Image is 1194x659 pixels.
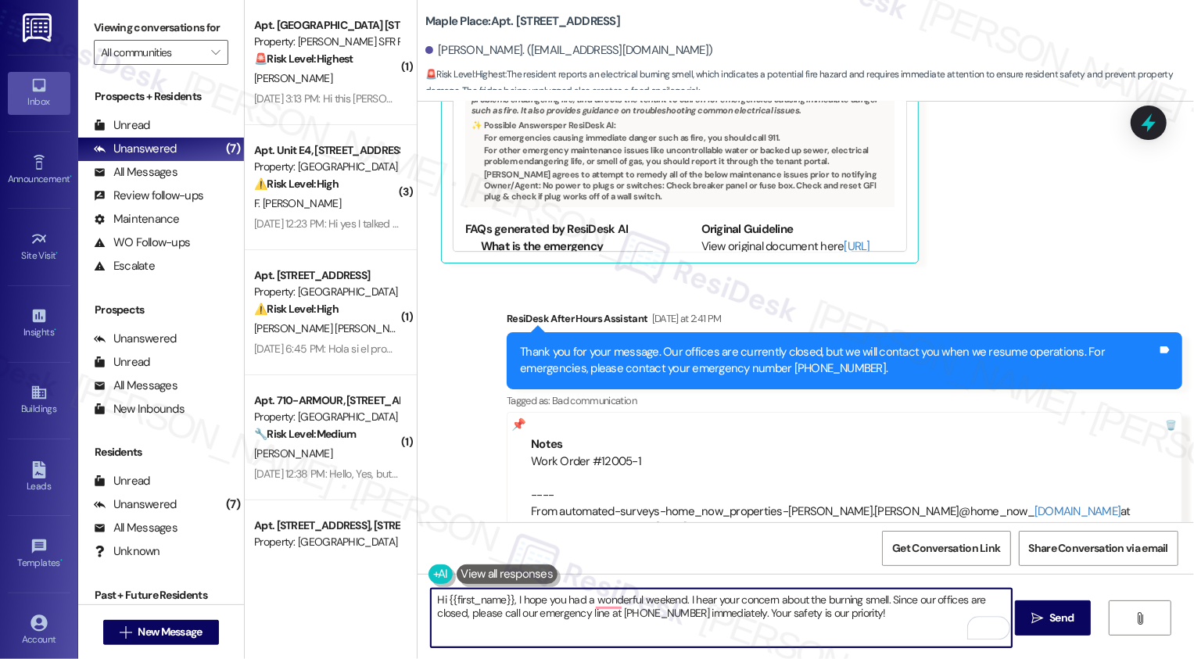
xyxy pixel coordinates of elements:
a: Buildings [8,379,70,421]
span: Send [1049,610,1074,626]
button: Send [1015,600,1091,636]
label: Viewing conversations for [94,16,228,40]
div: Unread [94,354,150,371]
i:  [120,626,131,639]
div: ResiDesk After Hours Assistant [507,310,1182,332]
a: Inbox [8,72,70,114]
div: Unanswered [94,141,177,157]
textarea: To enrich screen reader interactions, please activate Accessibility in Grammarly extension settings [431,589,1012,647]
span: [PERSON_NAME] [254,71,332,85]
div: [DATE] 3:13 PM: Hi this [PERSON_NAME] daughter am not trying to worry you am just trying see have... [254,91,1177,106]
div: Tagged as: [507,389,1182,412]
div: Prospects [78,302,244,318]
div: Work Order #12005-1 ---- From automated-surveys-home_now_properties-[PERSON_NAME].[PERSON_NAME]@h... [531,453,1158,537]
div: ✨ Possible Answer s per ResiDesk AI: [472,120,888,131]
div: Property: [GEOGRAPHIC_DATA] [GEOGRAPHIC_DATA] Homes [254,409,399,425]
i:  [1031,612,1043,625]
span: [PERSON_NAME] [PERSON_NAME] [254,321,413,335]
button: New Message [103,620,219,645]
b: Maple Place: Apt. [STREET_ADDRESS] [425,13,620,30]
div: (7) [222,137,244,161]
div: Unanswered [94,496,177,513]
span: [PERSON_NAME] [254,446,332,460]
b: Original Guideline [701,221,794,237]
div: This FAQ outlines the procedure for reporting emergency maintenance issues, including electrical ... [465,68,895,206]
div: [DATE] 12:38 PM: Hello, Yes, but it didn't work well and they changed it for a smaller one and th... [254,467,827,481]
div: All Messages [94,378,177,394]
div: Apt. Unit E4, [STREET_ADDRESS][PERSON_NAME] [254,142,399,159]
div: [DATE] 6:45 PM: Hola si el problema continua, El miércoles llego el plomero pero no se logró reso... [254,342,791,356]
div: [PERSON_NAME]. ([EMAIL_ADDRESS][DOMAIN_NAME]) [425,42,713,59]
div: New Inbounds [94,401,185,417]
span: • [60,555,63,566]
div: WO Follow-ups [94,235,190,251]
div: Unread [94,117,150,134]
strong: 🔧 Risk Level: Medium [254,427,356,441]
strong: ⚠️ Risk Level: High [254,302,339,316]
b: FAQs generated by ResiDesk AI [465,221,628,237]
div: [DATE] 12:23 PM: Hi yes I talked with someone I believe her name starts with an L but I don't wan... [254,217,884,231]
div: Property: [GEOGRAPHIC_DATA] [254,534,399,550]
span: • [70,171,72,182]
li: What is the emergency maintenance number I should call? [481,238,658,288]
i:  [211,46,220,59]
button: Share Conversation via email [1019,531,1178,566]
img: ResiDesk Logo [23,13,55,42]
li: [PERSON_NAME] agrees to attempt to remedy all of the below maintenance issues prior to notifying ... [484,169,888,202]
strong: 🚨 Risk Level: Highest [425,68,506,81]
div: Property: [PERSON_NAME] SFR Portfolio [254,34,399,50]
div: Prospects + Residents [78,88,244,105]
div: Residents [78,444,244,460]
a: Account [8,610,70,652]
span: • [54,324,56,335]
li: For other emergency maintenance issues like uncontrollable water or backed up sewer, electrical p... [484,145,888,167]
div: (7) [222,492,244,517]
div: Escalate [94,258,155,274]
div: Thank you for your message. Our offices are currently closed, but we will contact you when we res... [520,344,1157,378]
span: New Message [138,624,202,640]
i:  [1134,612,1146,625]
div: View original document here [701,238,895,272]
div: Apt. 710-ARMOUR, [STREET_ADDRESS] [254,392,399,409]
div: Unanswered [94,331,177,347]
div: Unknown [94,543,160,560]
span: F. [PERSON_NAME] [254,196,341,210]
button: Get Conversation Link [882,531,1010,566]
span: Share Conversation via email [1029,540,1168,557]
a: Leads [8,457,70,499]
div: Apt. [STREET_ADDRESS] [254,267,399,284]
strong: 🚨 Risk Level: Highest [254,52,353,66]
div: Unread [94,473,150,489]
div: All Messages [94,520,177,536]
div: [DATE] at 2:41 PM [648,310,722,327]
div: Apt. [STREET_ADDRESS], [STREET_ADDRESS] [254,518,399,534]
span: Bad communication [552,394,636,407]
div: Review follow-ups [94,188,203,204]
div: Apt. [GEOGRAPHIC_DATA] [STREET_ADDRESS] [254,17,399,34]
span: • [56,248,59,259]
div: Property: [GEOGRAPHIC_DATA] [254,284,399,300]
span: Get Conversation Link [892,540,1000,557]
a: Templates • [8,533,70,575]
div: Maintenance [94,211,180,227]
b: Notes [531,436,562,452]
a: Insights • [8,303,70,345]
div: All Messages [94,164,177,181]
div: Past + Future Residents [78,587,244,603]
input: All communities [101,40,203,65]
strong: ⚠️ Risk Level: High [254,177,339,191]
span: : The resident reports an electrical burning smell, which indicates a potential fire hazard and r... [425,66,1194,100]
div: Property: [GEOGRAPHIC_DATA] [254,159,399,175]
a: [DOMAIN_NAME] [1034,503,1120,519]
a: Site Visit • [8,226,70,268]
li: For emergencies causing immediate danger such as fire, you should call 911. [484,132,888,143]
